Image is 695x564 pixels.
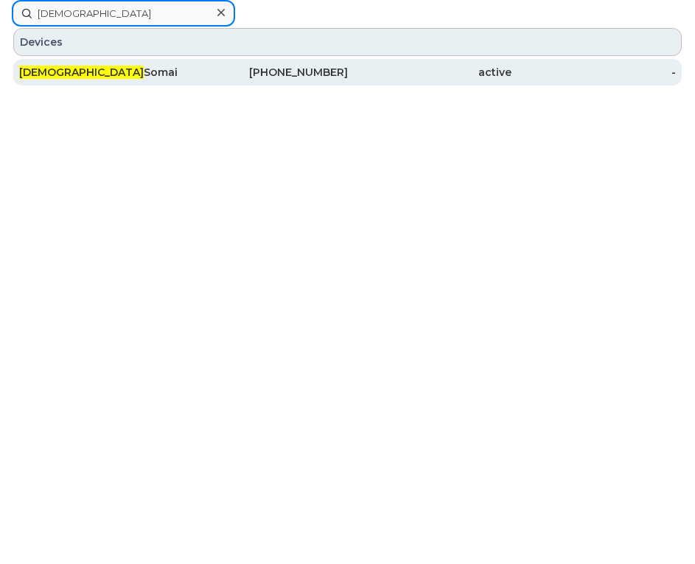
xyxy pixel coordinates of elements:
div: [PHONE_NUMBER] [184,65,348,80]
div: Somai [19,65,184,80]
a: [DEMOGRAPHIC_DATA]Somai[PHONE_NUMBER]active- [13,59,682,86]
div: active [348,65,512,80]
span: [DEMOGRAPHIC_DATA] [19,66,144,79]
div: - [511,65,676,80]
